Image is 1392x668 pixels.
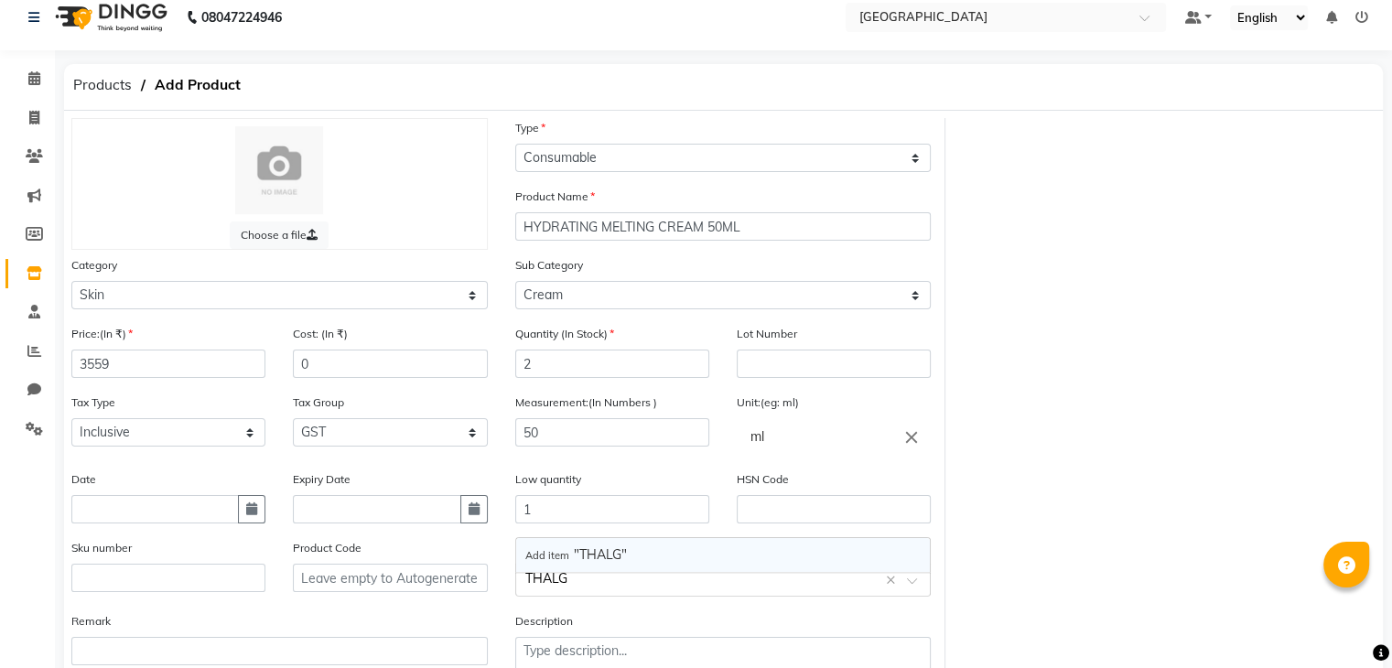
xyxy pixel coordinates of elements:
label: HSN Code [737,471,789,488]
label: Tax Group [293,394,344,411]
img: Cinque Terre [235,126,323,214]
label: Date [71,471,96,488]
label: Product Code [293,540,361,556]
label: Expiry Date [293,471,351,488]
label: Tax Type [71,394,115,411]
span: Add item [525,549,574,562]
label: Low quantity [515,471,581,488]
label: Description [515,613,573,630]
label: Product Name [515,189,595,205]
input: Leave empty to Autogenerate [293,564,487,592]
i: Close [901,426,922,447]
span: "THALG" [525,546,627,563]
ng-dropdown-panel: Options list [515,537,932,573]
label: Quantity (In Stock) [515,326,614,342]
label: Choose a file [230,221,329,249]
label: Unit:(eg: ml) [737,394,799,411]
label: Category [71,257,117,274]
span: Clear all [886,571,901,590]
span: Products [64,69,141,102]
label: Type [515,120,545,136]
label: Lot Number [737,326,797,342]
label: Price:(In ₹) [71,326,133,342]
label: Sku number [71,540,132,556]
label: Sub Category [515,257,583,274]
label: Cost: (In ₹) [293,326,348,342]
label: Measurement:(In Numbers ) [515,394,657,411]
label: Remark [71,613,111,630]
span: Add Product [146,69,250,102]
